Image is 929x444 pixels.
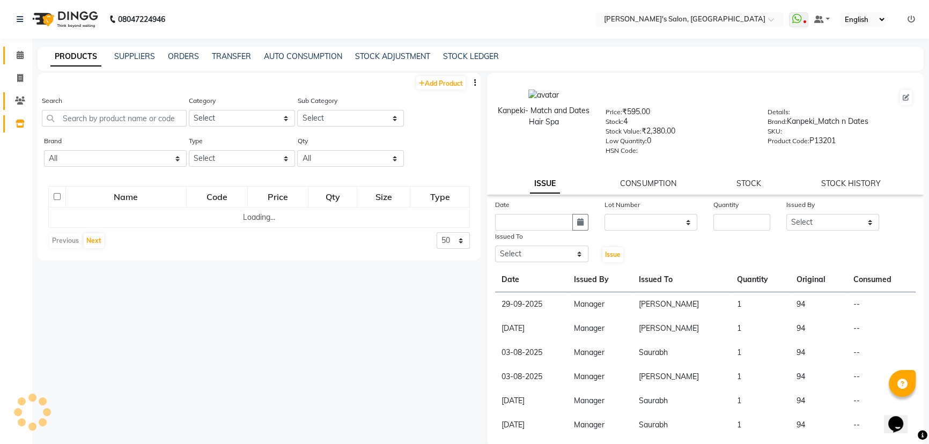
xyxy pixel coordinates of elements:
label: Quantity [713,200,739,210]
label: Category [189,96,216,106]
td: Manager [567,341,632,365]
th: Consumed [847,268,916,292]
th: Original [790,268,846,292]
input: Search by product name or code [42,110,187,127]
th: Quantity [731,268,790,292]
td: 94 [790,316,846,341]
img: logo [27,4,101,34]
td: Manager [567,316,632,341]
div: ₹595.00 [606,106,751,121]
label: Type [189,136,203,146]
td: 03-08-2025 [495,365,567,389]
div: 0 [606,135,751,150]
label: Issued By [786,200,815,210]
td: 94 [790,292,846,317]
a: CONSUMPTION [620,179,676,188]
button: Next [84,233,104,248]
td: -- [847,316,916,341]
td: [DATE] [495,413,567,437]
div: Qty [309,187,356,206]
label: Brand: [768,117,787,127]
td: -- [847,292,916,317]
label: Issued To [495,232,523,241]
div: Kanpeki_Match n Dates [768,116,913,131]
a: STOCK HISTORY [821,179,881,188]
th: Date [495,268,567,292]
td: 94 [790,341,846,365]
td: Manager [567,365,632,389]
td: [PERSON_NAME] [632,292,731,317]
td: Manager [567,389,632,413]
td: Manager [567,292,632,317]
a: PRODUCTS [50,47,101,66]
div: Size [358,187,409,206]
label: Price: [606,107,622,117]
div: ₹2,380.00 [606,125,751,140]
label: Product Code: [768,136,809,146]
label: HSN Code: [606,146,638,156]
a: STOCK [736,179,761,188]
td: 94 [790,413,846,437]
td: 03-08-2025 [495,341,567,365]
a: STOCK ADJUSTMENT [355,51,430,61]
label: Low Quantity: [606,136,647,146]
td: 1 [731,341,790,365]
td: Loading... [49,208,470,228]
div: Price [248,187,307,206]
label: Date [495,200,510,210]
a: AUTO CONSUMPTION [264,51,342,61]
label: Details: [768,107,790,117]
td: [DATE] [495,389,567,413]
td: -- [847,341,916,365]
iframe: chat widget [884,401,918,433]
td: 29-09-2025 [495,292,567,317]
td: 94 [790,365,846,389]
div: Name [67,187,186,206]
div: Code [187,187,247,206]
th: Issued To [632,268,731,292]
td: 1 [731,316,790,341]
label: Qty [297,136,307,146]
label: SKU: [768,127,782,136]
td: -- [847,389,916,413]
td: Saurabh [632,389,731,413]
a: ORDERS [168,51,199,61]
label: Lot Number [604,200,640,210]
div: Kanpeki- Match and Dates Hair Spa [498,105,589,128]
b: 08047224946 [118,4,165,34]
div: Type [411,187,469,206]
td: -- [847,365,916,389]
td: [DATE] [495,316,567,341]
td: 94 [790,389,846,413]
td: 1 [731,389,790,413]
div: 4 [606,116,751,131]
div: P13201 [768,135,913,150]
a: ISSUE [530,174,560,194]
a: Add Product [416,76,466,90]
label: Brand [44,136,62,146]
img: avatar [528,90,559,101]
td: 1 [731,292,790,317]
a: SUPPLIERS [114,51,155,61]
td: Saurabh [632,341,731,365]
th: Issued By [567,268,632,292]
a: TRANSFER [212,51,251,61]
label: Sub Category [297,96,337,106]
label: Stock Value: [606,127,642,136]
td: 1 [731,365,790,389]
button: Issue [602,247,623,262]
a: STOCK LEDGER [443,51,499,61]
td: Saurabh [632,413,731,437]
td: [PERSON_NAME] [632,365,731,389]
span: Issue [605,250,621,258]
td: [PERSON_NAME] [632,316,731,341]
td: Manager [567,413,632,437]
td: 1 [731,413,790,437]
td: -- [847,413,916,437]
label: Stock: [606,117,623,127]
